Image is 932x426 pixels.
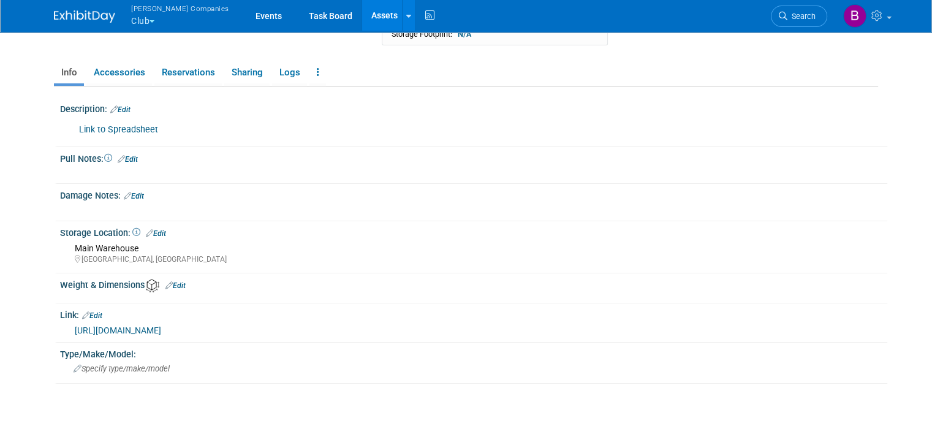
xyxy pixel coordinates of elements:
[131,2,229,15] span: [PERSON_NAME] Companies
[60,306,887,322] div: Link:
[82,311,102,320] a: Edit
[118,155,138,164] a: Edit
[454,29,475,40] span: N/A
[60,224,887,240] div: Storage Location:
[60,345,887,360] div: Type/Make/Model:
[224,62,270,83] a: Sharing
[392,29,598,40] div: Storage Footprint:
[75,325,161,335] a: [URL][DOMAIN_NAME]
[54,10,115,23] img: ExhibitDay
[60,100,887,116] div: Description:
[60,150,887,165] div: Pull Notes:
[86,62,152,83] a: Accessories
[79,124,158,135] a: Link to Spreadsheet
[110,105,131,114] a: Edit
[165,281,186,290] a: Edit
[154,62,222,83] a: Reservations
[124,192,144,200] a: Edit
[146,279,159,292] img: Asset Weight and Dimensions
[787,12,816,21] span: Search
[771,6,827,27] a: Search
[54,62,84,83] a: Info
[60,186,887,202] div: Damage Notes:
[75,243,138,253] span: Main Warehouse
[272,62,307,83] a: Logs
[146,229,166,238] a: Edit
[843,4,866,28] img: Barbara Brzezinska
[74,364,170,373] span: Specify type/make/model
[60,276,887,292] div: Weight & Dimensions
[75,254,878,265] div: [GEOGRAPHIC_DATA], [GEOGRAPHIC_DATA]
